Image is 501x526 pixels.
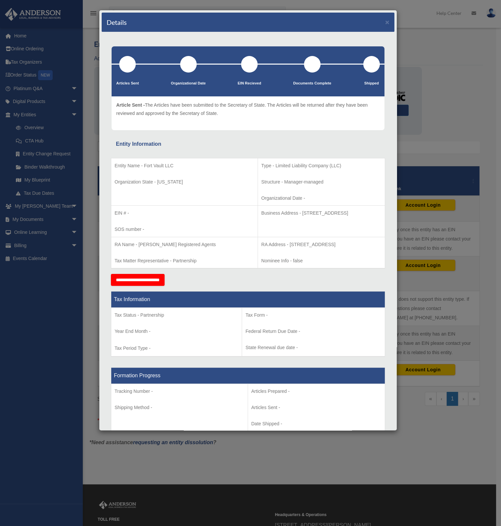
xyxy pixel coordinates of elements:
[115,311,238,319] p: Tax Status - Partnership
[251,387,381,395] p: Articles Prepared -
[261,240,381,249] p: RA Address - [STREET_ADDRESS]
[107,18,127,27] h4: Details
[261,178,381,186] p: Structure - Manager-managed
[115,209,254,217] p: EIN # -
[116,102,145,108] span: Article Sent -
[115,225,254,234] p: SOS number -
[116,80,139,87] p: Articles Sent
[261,194,381,202] p: Organizational Date -
[111,291,385,308] th: Tax Information
[115,178,254,186] p: Organization State - [US_STATE]
[111,368,385,384] th: Formation Progress
[245,343,381,352] p: State Renewal due date -
[363,80,380,87] p: Shipped
[261,209,381,217] p: Business Address - [STREET_ADDRESS]
[171,80,206,87] p: Organizational Date
[115,257,254,265] p: Tax Matter Representative - Partnership
[245,327,381,336] p: Federal Return Due Date -
[385,19,389,26] button: ×
[111,308,242,357] td: Tax Period Type -
[115,403,244,412] p: Shipping Method -
[261,257,381,265] p: Nominee Info - false
[251,403,381,412] p: Articles Sent -
[115,387,244,395] p: Tracking Number -
[116,139,380,149] div: Entity Information
[115,240,254,249] p: RA Name - [PERSON_NAME] Registered Agents
[261,162,381,170] p: Type - Limited Liability Company (LLC)
[245,311,381,319] p: Tax Form -
[116,101,380,117] p: The Articles have been submitted to the Secretary of State. The Articles will be returned after t...
[238,80,261,87] p: EIN Recieved
[293,80,331,87] p: Documents Complete
[251,420,381,428] p: Date Shipped -
[115,327,238,336] p: Year End Month -
[115,162,254,170] p: Entity Name - Fort Vault LLC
